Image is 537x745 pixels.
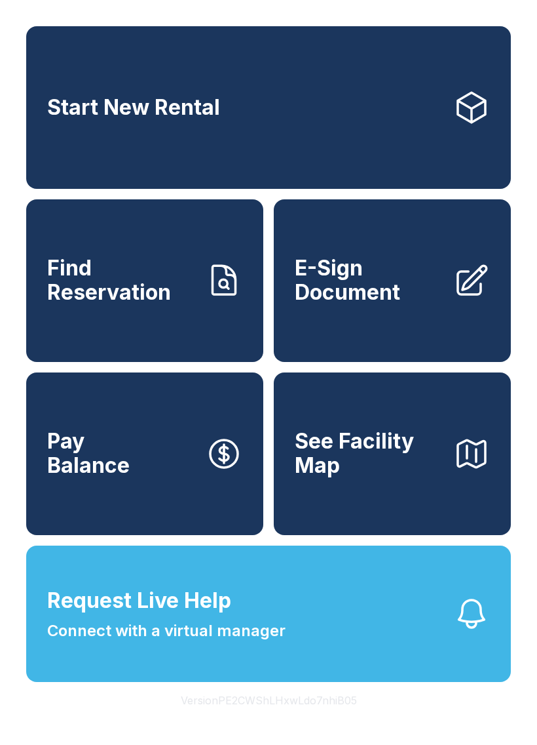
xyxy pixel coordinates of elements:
button: See Facility Map [274,372,511,535]
a: Start New Rental [26,26,511,189]
a: E-Sign Document [274,199,511,362]
span: Pay Balance [47,430,130,477]
a: Find Reservation [26,199,263,362]
button: VersionPE2CWShLHxwLdo7nhiB05 [170,682,367,719]
span: Start New Rental [47,96,220,120]
span: Request Live Help [47,585,231,616]
span: E-Sign Document [295,256,443,304]
span: Find Reservation [47,256,195,304]
span: Connect with a virtual manager [47,619,286,643]
span: See Facility Map [295,430,443,477]
button: Request Live HelpConnect with a virtual manager [26,546,511,682]
a: PayBalance [26,372,263,535]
